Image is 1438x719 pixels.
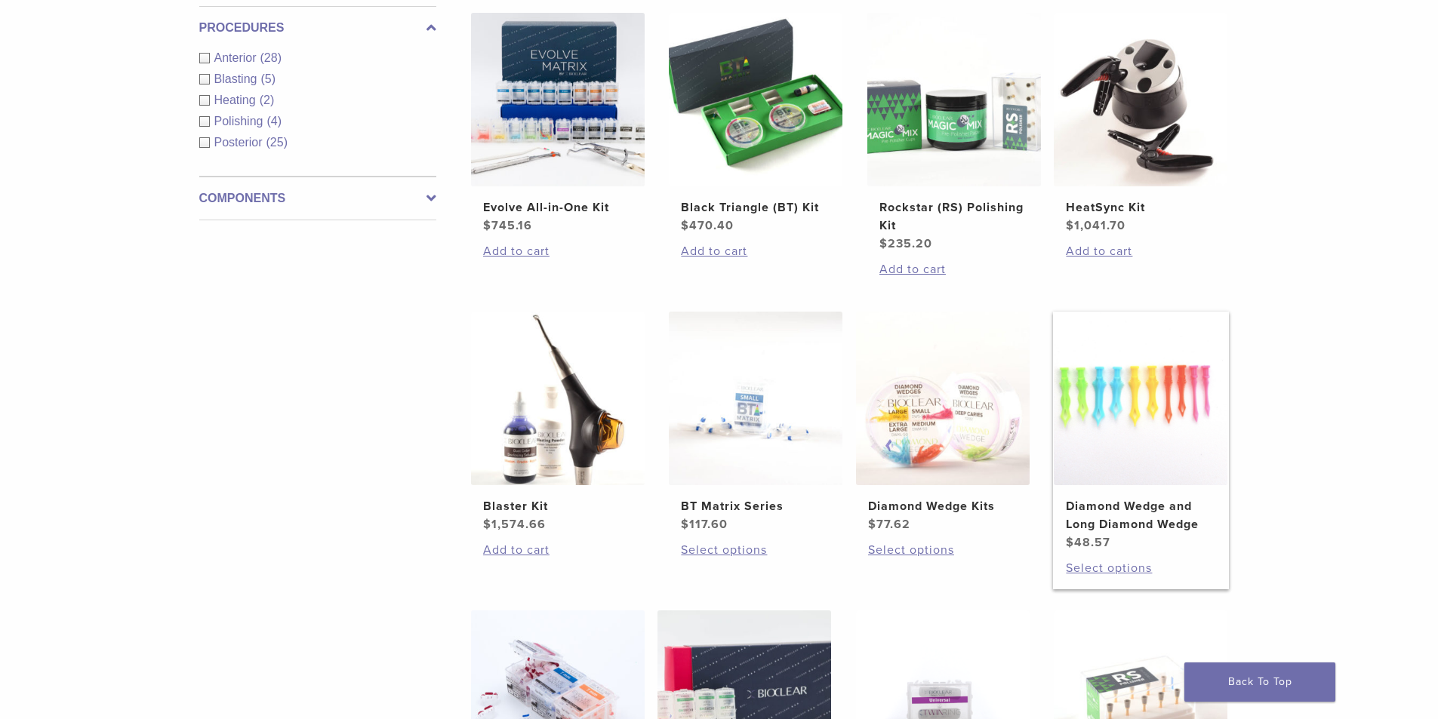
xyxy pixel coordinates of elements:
[669,13,842,186] img: Black Triangle (BT) Kit
[879,198,1029,235] h2: Rockstar (RS) Polishing Kit
[868,517,910,532] bdi: 77.62
[879,260,1029,278] a: Add to cart: “Rockstar (RS) Polishing Kit”
[471,312,645,485] img: Blaster Kit
[855,312,1031,533] a: Diamond Wedge KitsDiamond Wedge Kits $77.62
[868,497,1018,515] h2: Diamond Wedge Kits
[266,115,282,128] span: (4)
[260,94,275,106] span: (2)
[1053,13,1229,235] a: HeatSync KitHeatSync Kit $1,041.70
[214,115,267,128] span: Polishing
[214,72,261,85] span: Blasting
[483,218,532,233] bdi: 745.16
[1054,13,1227,186] img: HeatSync Kit
[214,136,266,149] span: Posterior
[1066,218,1125,233] bdi: 1,041.70
[681,497,830,515] h2: BT Matrix Series
[1066,497,1215,533] h2: Diamond Wedge and Long Diamond Wedge
[1066,218,1074,233] span: $
[681,218,689,233] span: $
[668,312,844,533] a: BT Matrix SeriesBT Matrix Series $117.60
[668,13,844,235] a: Black Triangle (BT) KitBlack Triangle (BT) Kit $470.40
[483,517,491,532] span: $
[470,13,646,235] a: Evolve All-in-One KitEvolve All-in-One Kit $745.16
[681,541,830,559] a: Select options for “BT Matrix Series”
[681,218,734,233] bdi: 470.40
[266,136,288,149] span: (25)
[681,517,728,532] bdi: 117.60
[1054,312,1227,485] img: Diamond Wedge and Long Diamond Wedge
[199,19,436,37] label: Procedures
[669,312,842,485] img: BT Matrix Series
[681,198,830,217] h2: Black Triangle (BT) Kit
[856,312,1030,485] img: Diamond Wedge Kits
[1066,559,1215,577] a: Select options for “Diamond Wedge and Long Diamond Wedge”
[483,541,633,559] a: Add to cart: “Blaster Kit”
[1066,242,1215,260] a: Add to cart: “HeatSync Kit”
[1066,198,1215,217] h2: HeatSync Kit
[483,242,633,260] a: Add to cart: “Evolve All-in-One Kit”
[867,13,1041,186] img: Rockstar (RS) Polishing Kit
[867,13,1042,253] a: Rockstar (RS) Polishing KitRockstar (RS) Polishing Kit $235.20
[483,497,633,515] h2: Blaster Kit
[214,94,260,106] span: Heating
[483,218,491,233] span: $
[260,51,282,64] span: (28)
[470,312,646,533] a: Blaster KitBlaster Kit $1,574.66
[879,236,932,251] bdi: 235.20
[483,517,546,532] bdi: 1,574.66
[260,72,276,85] span: (5)
[199,189,436,207] label: Components
[868,541,1018,559] a: Select options for “Diamond Wedge Kits”
[483,198,633,217] h2: Evolve All-in-One Kit
[1184,662,1335,702] a: Back To Top
[214,51,260,64] span: Anterior
[879,236,888,251] span: $
[1066,535,1110,550] bdi: 48.57
[868,517,876,532] span: $
[1066,535,1074,550] span: $
[681,242,830,260] a: Add to cart: “Black Triangle (BT) Kit”
[1053,312,1229,552] a: Diamond Wedge and Long Diamond WedgeDiamond Wedge and Long Diamond Wedge $48.57
[471,13,645,186] img: Evolve All-in-One Kit
[681,517,689,532] span: $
